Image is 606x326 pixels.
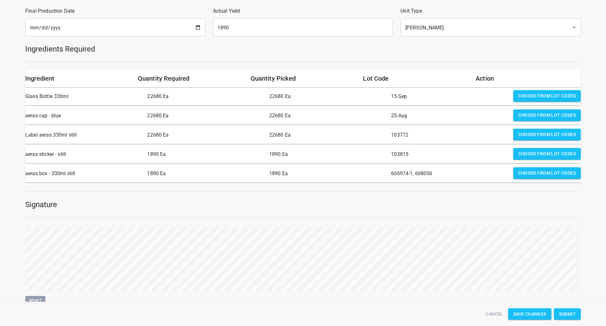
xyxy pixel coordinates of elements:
span: Choose from lot codes [518,150,576,158]
p: 606974-1, 608050 [391,167,508,180]
span: Choose from lot codes [518,169,576,177]
button: Choose from lot codes [513,129,581,140]
h5: Ingredients Required [25,44,581,54]
p: Final Production Date [25,7,205,15]
button: Choose from lot codes [513,109,581,121]
h6: Quantity Picked [251,73,356,83]
p: 22680 Ea [269,109,386,122]
button: Choose from lot codes [513,167,581,179]
span: Submit [559,310,576,318]
p: 22680 Ea [147,109,264,122]
p: 25-Aug [391,109,508,122]
button: Choose from lot codes [513,148,581,160]
button: Choose from lot codes [513,90,581,102]
span: Cancel [485,310,503,318]
p: aeras box - 330ml still [25,167,142,180]
p: Label aeras 330ml still [25,129,142,141]
p: 103772 [391,129,508,141]
span: Choose from lot codes [518,111,576,119]
h6: Ingredient [25,73,130,83]
p: 103815 [391,148,508,161]
span: Reset [28,297,42,304]
p: 1890 Ea [269,148,386,161]
p: 1890 Ea [147,148,264,161]
button: Submit [554,308,581,320]
p: 22680 Ea [269,90,386,103]
p: Actual Yield [213,7,393,15]
p: 22680 Ea [147,90,264,103]
p: 1890 Ea [269,167,386,180]
p: 22680 Ea [147,129,264,141]
p: aeras sticker - still [25,148,142,161]
p: 1890 Ea [147,167,264,180]
p: 22680 Ea [269,129,386,141]
p: 15-Sep [391,90,508,103]
button: Save Changes [508,308,551,320]
p: Glass Bottle 330ml [25,90,142,103]
button: Open [570,23,579,32]
p: Unit Type [401,7,581,15]
button: Cancel [483,308,505,320]
span: Save Changes [513,310,546,318]
h6: Action [476,73,581,83]
span: Choose from lot codes [518,92,576,100]
button: Reset [25,296,45,306]
h6: Quantity Required [138,73,243,83]
p: aeras cap - blue [25,109,142,122]
span: Choose from lot codes [518,131,576,138]
h5: Signature [25,200,581,210]
h6: Lot Code [363,73,468,83]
